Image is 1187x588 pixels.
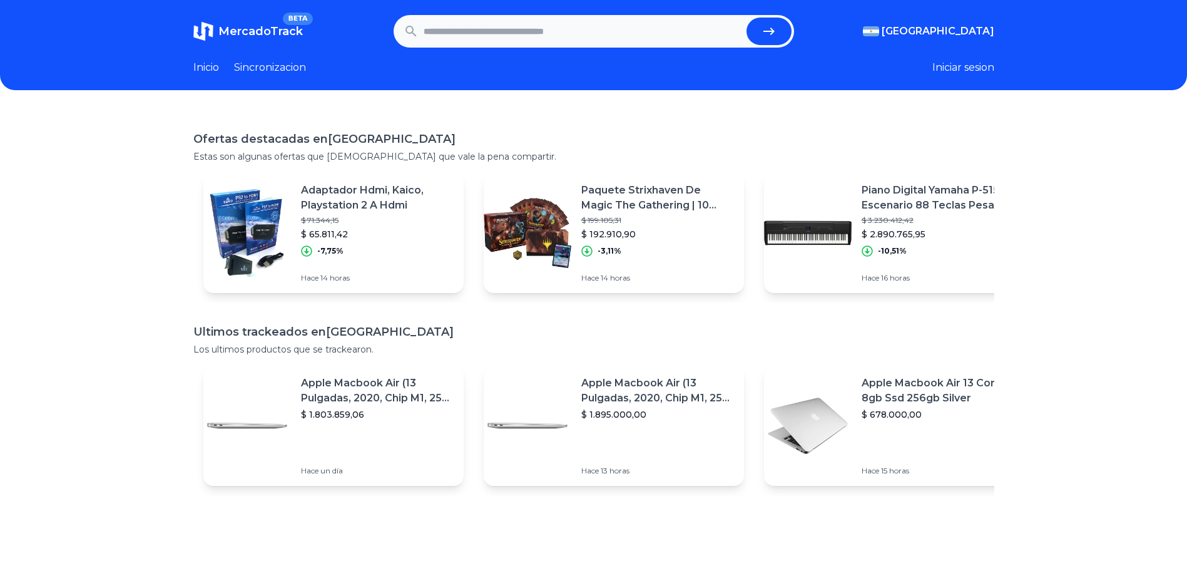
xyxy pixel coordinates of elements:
[193,130,994,148] h1: Ofertas destacadas en [GEOGRAPHIC_DATA]
[581,215,734,225] p: $ 199.105,31
[598,246,621,256] p: -3,11%
[484,366,744,486] a: Featured imageApple Macbook Air (13 Pulgadas, 2020, Chip M1, 256 Gb De Ssd, 8 Gb De Ram) - Plata$...
[193,21,303,41] a: MercadoTrackBETA
[301,273,454,283] p: Hace 14 horas
[301,466,454,476] p: Hace un día
[484,173,744,293] a: Featured imagePaquete Strixhaven De Magic The Gathering | 10 Potenciadores$ 199.105,31$ 192.910,9...
[764,366,1024,486] a: Featured imageApple Macbook Air 13 Core I5 8gb Ssd 256gb Silver$ 678.000,00Hace 15 horas
[882,24,994,39] span: [GEOGRAPHIC_DATA]
[862,228,1014,240] p: $ 2.890.765,95
[581,376,734,406] p: Apple Macbook Air (13 Pulgadas, 2020, Chip M1, 256 Gb De Ssd, 8 Gb De Ram) - Plata
[317,246,344,256] p: -7,75%
[863,24,994,39] button: [GEOGRAPHIC_DATA]
[283,13,312,25] span: BETA
[193,343,994,356] p: Los ultimos productos que se trackearon.
[932,60,994,75] button: Iniciar sesion
[862,183,1014,213] p: Piano Digital Yamaha P-515b Escenario 88 Teclas Pesadas Cuo
[193,150,994,163] p: Estas son algunas ofertas que [DEMOGRAPHIC_DATA] que vale la pena compartir.
[878,246,907,256] p: -10,51%
[581,273,734,283] p: Hace 14 horas
[203,189,291,277] img: Featured image
[581,228,734,240] p: $ 192.910,90
[193,21,213,41] img: MercadoTrack
[301,408,454,421] p: $ 1.803.859,06
[193,60,219,75] a: Inicio
[862,408,1014,421] p: $ 678.000,00
[764,189,852,277] img: Featured image
[764,173,1024,293] a: Featured imagePiano Digital Yamaha P-515b Escenario 88 Teclas Pesadas Cuo$ 3.230.412,42$ 2.890.76...
[484,189,571,277] img: Featured image
[764,382,852,470] img: Featured image
[863,26,879,36] img: Argentina
[203,173,464,293] a: Featured imageAdaptador Hdmi, Kaico, Playstation 2 A Hdmi$ 71.344,15$ 65.811,42-7,75%Hace 14 horas
[484,382,571,470] img: Featured image
[301,228,454,240] p: $ 65.811,42
[218,24,303,38] span: MercadoTrack
[862,215,1014,225] p: $ 3.230.412,42
[581,466,734,476] p: Hace 13 horas
[203,366,464,486] a: Featured imageApple Macbook Air (13 Pulgadas, 2020, Chip M1, 256 Gb De Ssd, 8 Gb De Ram) - Plata$...
[193,323,994,341] h1: Ultimos trackeados en [GEOGRAPHIC_DATA]
[862,376,1014,406] p: Apple Macbook Air 13 Core I5 8gb Ssd 256gb Silver
[301,376,454,406] p: Apple Macbook Air (13 Pulgadas, 2020, Chip M1, 256 Gb De Ssd, 8 Gb De Ram) - Plata
[862,466,1014,476] p: Hace 15 horas
[234,60,306,75] a: Sincronizacion
[581,183,734,213] p: Paquete Strixhaven De Magic The Gathering | 10 Potenciadores
[581,408,734,421] p: $ 1.895.000,00
[301,183,454,213] p: Adaptador Hdmi, Kaico, Playstation 2 A Hdmi
[301,215,454,225] p: $ 71.344,15
[862,273,1014,283] p: Hace 16 horas
[203,382,291,470] img: Featured image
